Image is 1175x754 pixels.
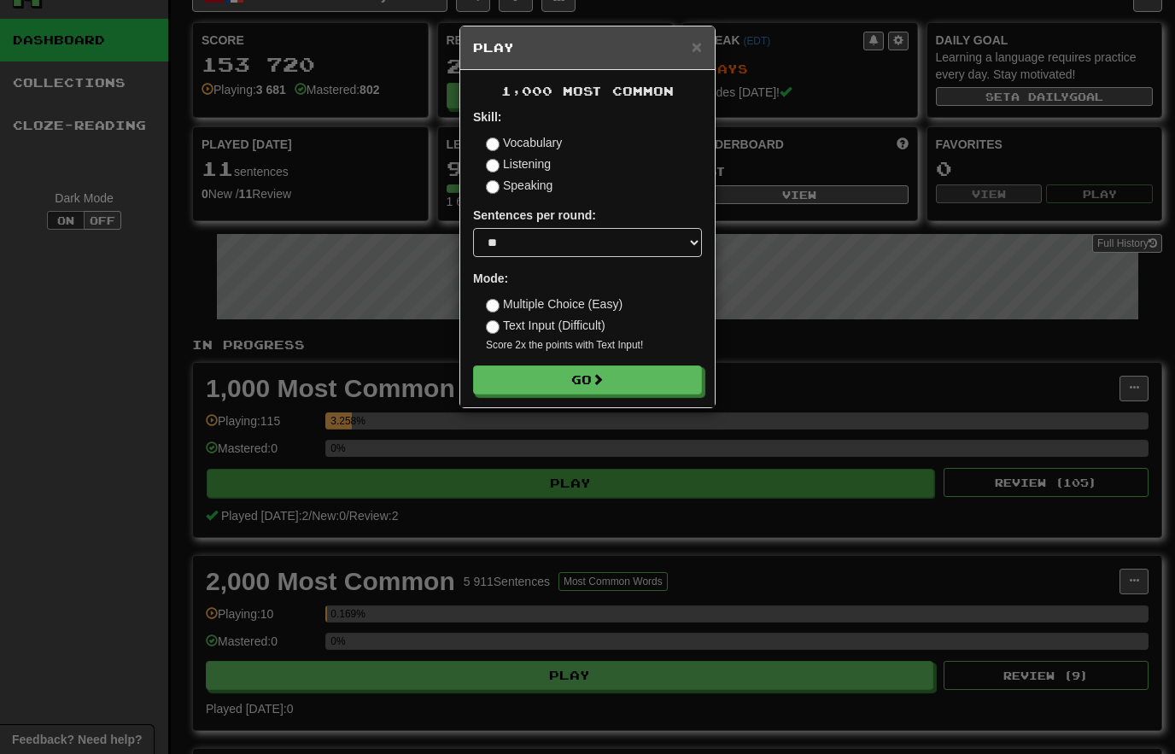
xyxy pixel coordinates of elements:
input: Speaking [486,180,500,194]
label: Vocabulary [486,134,562,151]
label: Text Input (Difficult) [486,317,605,334]
small: Score 2x the points with Text Input ! [486,338,702,353]
button: Close [692,38,702,56]
label: Sentences per round: [473,207,596,224]
label: Multiple Choice (Easy) [486,295,623,313]
label: Speaking [486,177,552,194]
input: Listening [486,159,500,172]
span: × [692,37,702,56]
strong: Mode: [473,272,508,285]
input: Vocabulary [486,137,500,151]
input: Multiple Choice (Easy) [486,299,500,313]
input: Text Input (Difficult) [486,320,500,334]
span: 1,000 Most Common [501,84,674,98]
strong: Skill: [473,110,501,124]
button: Go [473,365,702,395]
label: Listening [486,155,551,172]
h5: Play [473,39,702,56]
